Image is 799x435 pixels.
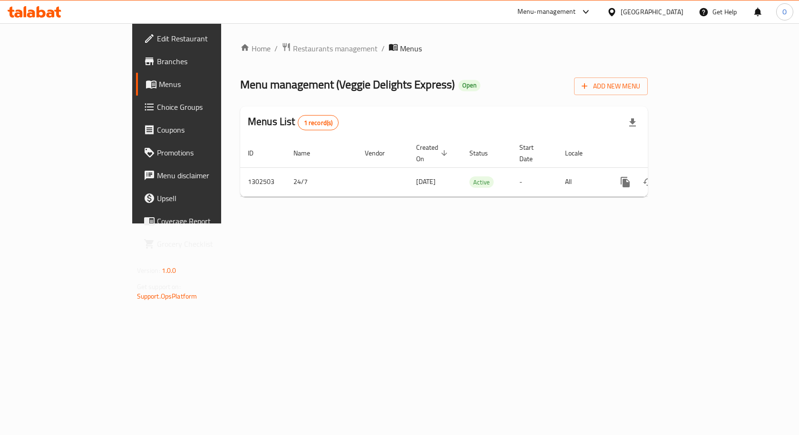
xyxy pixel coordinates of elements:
[240,42,648,55] nav: breadcrumb
[157,56,258,67] span: Branches
[416,175,436,188] span: [DATE]
[381,43,385,54] li: /
[574,77,648,95] button: Add New Menu
[416,142,450,164] span: Created On
[136,118,266,141] a: Coupons
[469,147,500,159] span: Status
[469,176,494,188] div: Active
[157,170,258,181] span: Menu disclaimer
[240,74,455,95] span: Menu management ( Veggie Delights Express )
[621,111,644,134] div: Export file
[136,50,266,73] a: Branches
[637,171,660,193] button: Change Status
[136,141,266,164] a: Promotions
[458,81,480,89] span: Open
[400,43,422,54] span: Menus
[565,147,595,159] span: Locale
[248,147,266,159] span: ID
[157,193,258,204] span: Upsell
[293,43,378,54] span: Restaurants management
[136,187,266,210] a: Upsell
[157,124,258,135] span: Coupons
[365,147,397,159] span: Vendor
[782,7,787,17] span: O
[137,264,160,277] span: Version:
[136,164,266,187] a: Menu disclaimer
[136,73,266,96] a: Menus
[162,264,176,277] span: 1.0.0
[157,238,258,250] span: Grocery Checklist
[136,210,266,232] a: Coverage Report
[293,147,322,159] span: Name
[519,142,546,164] span: Start Date
[512,167,557,196] td: -
[458,80,480,91] div: Open
[137,290,197,302] a: Support.OpsPlatform
[469,177,494,188] span: Active
[136,96,266,118] a: Choice Groups
[557,167,606,196] td: All
[298,115,339,130] div: Total records count
[157,33,258,44] span: Edit Restaurant
[136,232,266,255] a: Grocery Checklist
[157,147,258,158] span: Promotions
[157,215,258,227] span: Coverage Report
[274,43,278,54] li: /
[136,27,266,50] a: Edit Restaurant
[621,7,683,17] div: [GEOGRAPHIC_DATA]
[582,80,640,92] span: Add New Menu
[240,139,713,197] table: enhanced table
[606,139,713,168] th: Actions
[248,115,339,130] h2: Menus List
[517,6,576,18] div: Menu-management
[614,171,637,193] button: more
[137,280,181,293] span: Get support on:
[286,167,357,196] td: 24/7
[298,118,339,127] span: 1 record(s)
[282,42,378,55] a: Restaurants management
[157,101,258,113] span: Choice Groups
[159,78,258,90] span: Menus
